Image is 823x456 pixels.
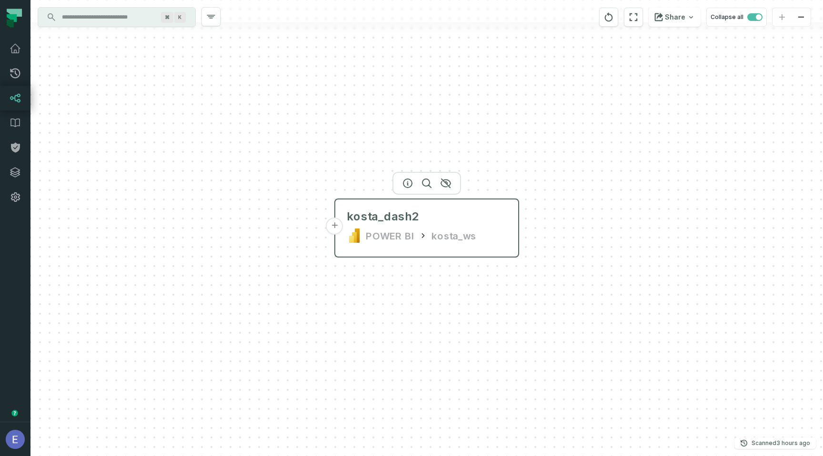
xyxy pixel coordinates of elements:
p: Scanned [752,438,810,448]
div: kosta_dash2 [347,209,419,224]
div: kosta_ws [432,228,476,243]
button: + [326,218,343,235]
button: zoom out [792,8,811,27]
button: Scanned[DATE] 8:13:05 AM [734,437,816,449]
span: Press ⌘ + K to focus the search bar [174,12,186,23]
span: Press ⌘ + K to focus the search bar [161,12,173,23]
button: Collapse all [706,8,767,27]
div: POWER BI [366,228,414,243]
img: avatar of Elisheva Lapid [6,430,25,449]
relative-time: Oct 1, 2025, 8:13 AM GMT+3 [776,439,810,446]
div: Tooltip anchor [10,409,19,417]
button: Share [649,8,701,27]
